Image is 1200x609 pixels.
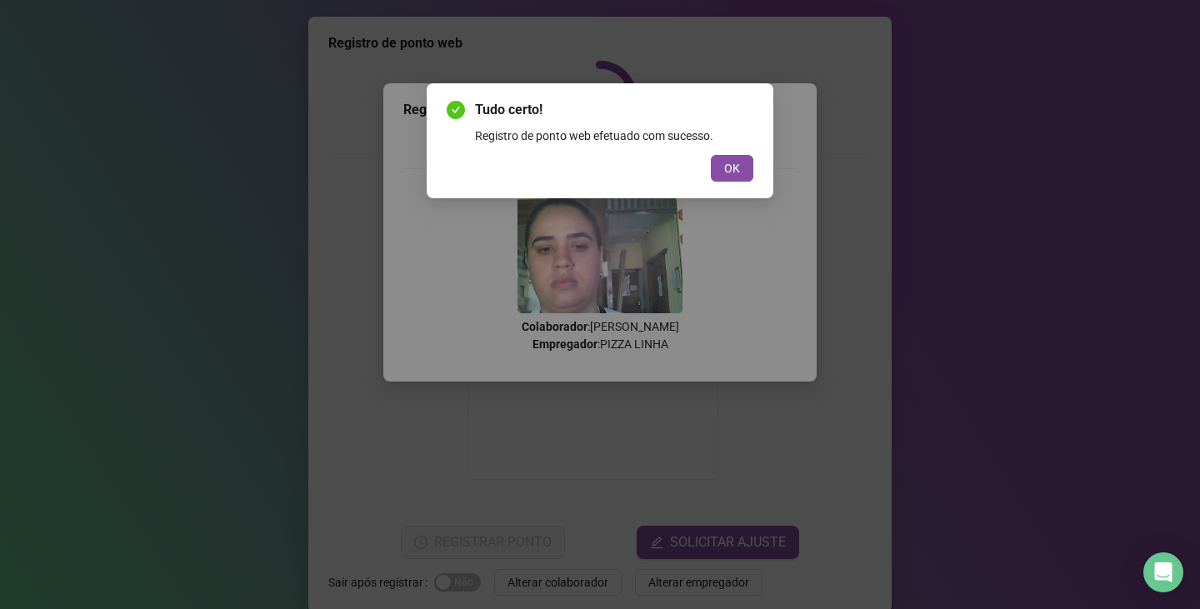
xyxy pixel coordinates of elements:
[724,159,740,177] span: OK
[475,100,753,120] span: Tudo certo!
[711,155,753,182] button: OK
[447,101,465,119] span: check-circle
[1143,552,1183,592] div: Open Intercom Messenger
[475,127,753,145] div: Registro de ponto web efetuado com sucesso.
